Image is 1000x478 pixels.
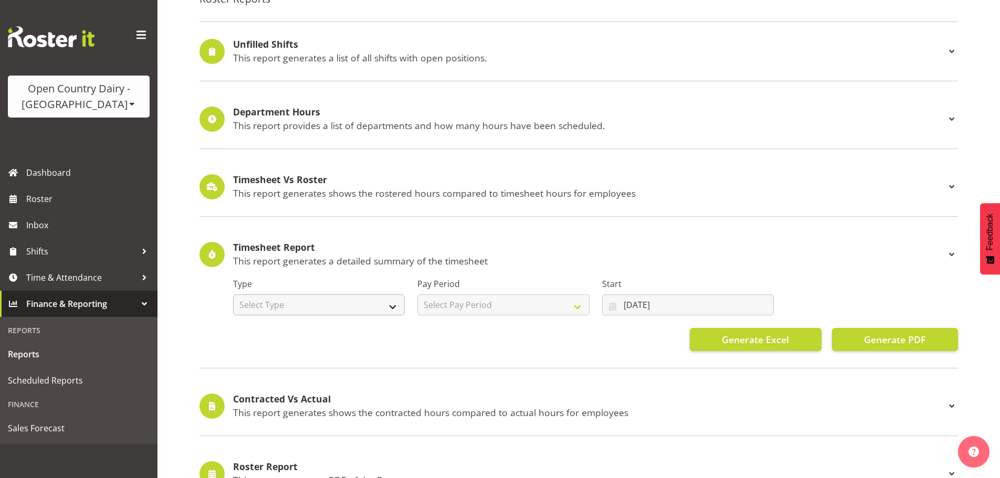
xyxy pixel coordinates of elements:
div: Reports [3,320,155,341]
span: Scheduled Reports [8,373,150,388]
span: Roster [26,191,152,207]
button: Generate PDF [832,328,958,351]
h4: Roster Report [233,462,945,472]
div: Timesheet Report This report generates a detailed summary of the timesheet [199,242,958,267]
label: Type [233,278,405,290]
a: Reports [3,341,155,367]
img: help-xxl-2.png [969,447,979,457]
p: This report provides a list of departments and how many hours have been scheduled. [233,120,945,131]
span: Time & Attendance [26,270,136,285]
span: Sales Forecast [8,420,150,436]
h4: Department Hours [233,107,945,118]
div: Timesheet Vs Roster This report generates shows the rostered hours compared to timesheet hours fo... [199,174,958,199]
span: Generate PDF [864,333,925,346]
span: Finance & Reporting [26,296,136,312]
p: This report generates shows the contracted hours compared to actual hours for employees [233,407,945,418]
p: This report generates a list of all shifts with open positions. [233,52,945,63]
span: Generate Excel [722,333,789,346]
label: Pay Period [417,278,589,290]
button: Generate Excel [690,328,822,351]
div: Finance [3,394,155,415]
a: Sales Forecast [3,415,155,441]
p: This report generates shows the rostered hours compared to timesheet hours for employees [233,187,945,199]
button: Feedback - Show survey [980,203,1000,274]
h4: Timesheet Report [233,242,945,253]
label: Start [602,278,774,290]
h4: Timesheet Vs Roster [233,175,945,185]
span: Dashboard [26,165,152,180]
div: Department Hours This report provides a list of departments and how many hours have been scheduled. [199,107,958,132]
span: Shifts [26,243,136,259]
div: Contracted Vs Actual This report generates shows the contracted hours compared to actual hours fo... [199,394,958,419]
h4: Contracted Vs Actual [233,394,945,405]
span: Reports [8,346,150,362]
img: Rosterit website logo [8,26,94,47]
p: This report generates a detailed summary of the timesheet [233,255,945,267]
a: Scheduled Reports [3,367,155,394]
div: Unfilled Shifts This report generates a list of all shifts with open positions. [199,39,958,64]
span: Feedback [985,214,995,250]
div: Open Country Dairy - [GEOGRAPHIC_DATA] [18,81,139,112]
h4: Unfilled Shifts [233,39,945,50]
input: Click to select... [602,294,774,315]
span: Inbox [26,217,152,233]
